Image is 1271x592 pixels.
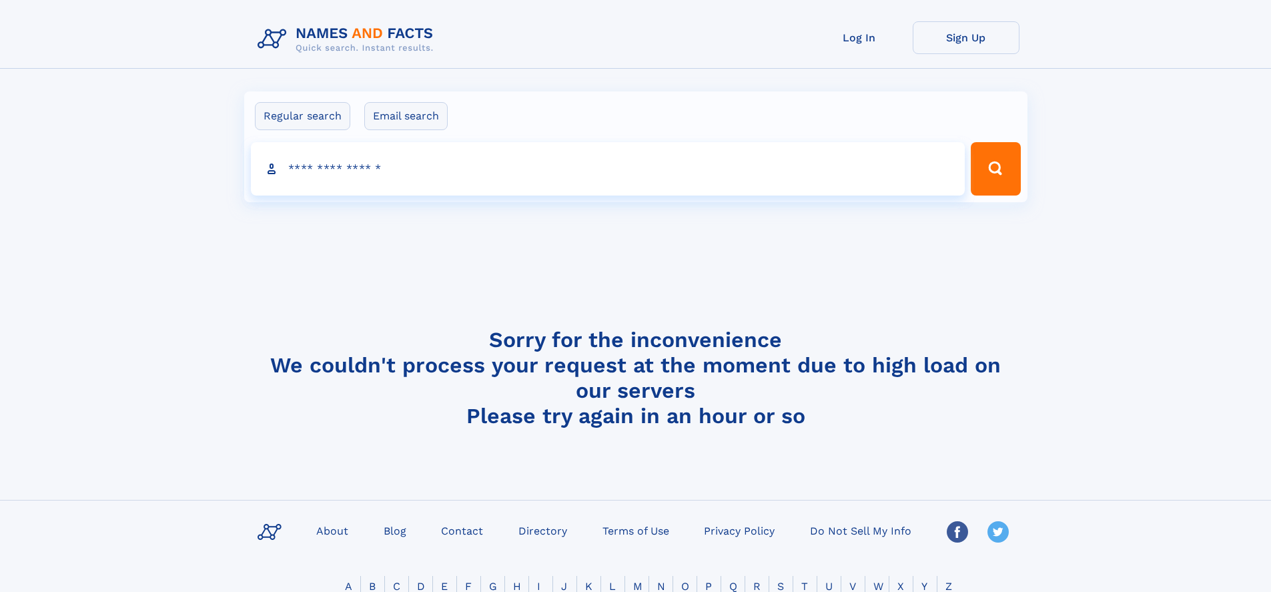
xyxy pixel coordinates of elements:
a: About [311,521,354,540]
a: Blog [378,521,412,540]
a: Contact [436,521,488,540]
a: Directory [513,521,572,540]
input: search input [251,142,965,196]
img: Logo Names and Facts [252,21,444,57]
a: Do Not Sell My Info [805,521,917,540]
a: Terms of Use [597,521,675,540]
label: Email search [364,102,448,130]
a: Sign Up [913,21,1019,54]
img: Facebook [947,521,968,543]
label: Regular search [255,102,350,130]
button: Search Button [971,142,1020,196]
a: Log In [806,21,913,54]
a: Privacy Policy [699,521,780,540]
h4: Sorry for the inconvenience We couldn't process your request at the moment due to high load on ou... [252,327,1019,428]
img: Twitter [987,521,1009,543]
